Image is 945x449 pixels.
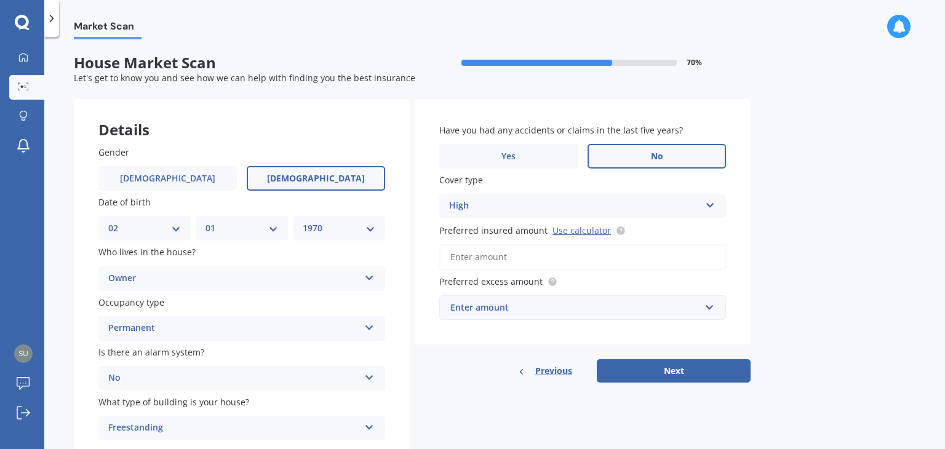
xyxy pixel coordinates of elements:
[439,174,483,186] span: Cover type
[98,396,249,408] span: What type of building is your house?
[14,344,33,363] img: 1ec9308810b59d87d08281d4f82309f3
[651,151,663,162] span: No
[450,301,700,314] div: Enter amount
[108,371,359,386] div: No
[74,20,142,37] span: Market Scan
[597,359,751,383] button: Next
[74,54,412,72] span: House Market Scan
[108,271,359,286] div: Owner
[439,244,726,270] input: Enter amount
[108,421,359,435] div: Freestanding
[98,196,151,208] span: Date of birth
[98,247,196,258] span: Who lives in the house?
[98,346,204,358] span: Is there an alarm system?
[687,58,702,67] span: 70 %
[501,151,516,162] span: Yes
[439,224,548,236] span: Preferred insured amount
[439,124,683,136] span: Have you had any accidents or claims in the last five years?
[74,72,415,84] span: Let's get to know you and see how we can help with finding you the best insurance
[108,321,359,336] div: Permanent
[439,276,543,287] span: Preferred excess amount
[98,146,129,158] span: Gender
[535,362,572,380] span: Previous
[74,99,410,136] div: Details
[120,173,215,184] span: [DEMOGRAPHIC_DATA]
[267,173,365,184] span: [DEMOGRAPHIC_DATA]
[552,224,611,236] a: Use calculator
[98,296,164,308] span: Occupancy type
[449,199,700,213] div: High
